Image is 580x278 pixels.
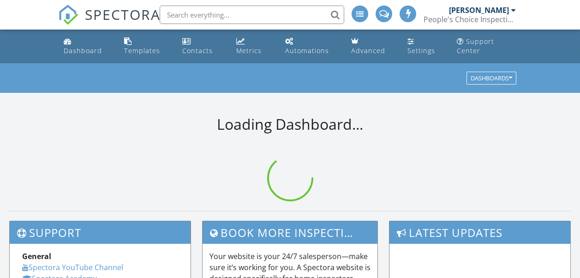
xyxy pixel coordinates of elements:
[466,72,516,85] button: Dashboards
[351,46,385,55] div: Advanced
[203,221,378,244] h3: Book More Inspections
[347,33,396,60] a: Advanced
[281,33,340,60] a: Automations (Advanced)
[424,15,516,24] div: People's Choice Inspections LLC.
[285,46,329,55] div: Automations
[471,75,512,82] div: Dashboards
[22,262,123,272] a: Spectora YouTube Channel
[64,46,102,55] div: Dashboard
[236,46,262,55] div: Metrics
[457,37,494,55] div: Support Center
[60,33,113,60] a: Dashboard
[58,12,161,32] a: SPECTORA
[233,33,274,60] a: Metrics
[10,221,191,244] h3: Support
[179,33,225,60] a: Contacts
[389,221,570,244] h3: Latest Updates
[449,6,509,15] div: [PERSON_NAME]
[182,46,213,55] div: Contacts
[85,5,161,24] span: SPECTORA
[160,6,344,24] input: Search everything...
[407,46,435,55] div: Settings
[404,33,446,60] a: Settings
[453,33,520,60] a: Support Center
[120,33,171,60] a: Templates
[124,46,160,55] div: Templates
[58,5,78,25] img: The Best Home Inspection Software - Spectora
[22,251,51,261] strong: General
